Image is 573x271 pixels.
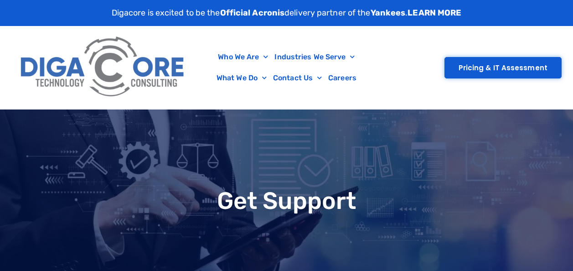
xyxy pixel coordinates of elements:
h1: Get Support [5,189,568,213]
a: Careers [325,68,360,89]
strong: Yankees [371,8,406,18]
a: LEARN MORE [408,8,461,18]
img: Digacore Logo [16,31,190,104]
a: Industries We Serve [271,47,358,68]
nav: Menu [195,47,378,89]
a: Contact Us [270,68,325,89]
span: Pricing & IT Assessment [459,64,547,71]
a: Pricing & IT Assessment [444,57,562,78]
a: Who We Are [215,47,271,68]
p: Digacore is excited to be the delivery partner of the . [112,7,462,19]
strong: Official Acronis [220,8,285,18]
a: What We Do [213,68,270,89]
